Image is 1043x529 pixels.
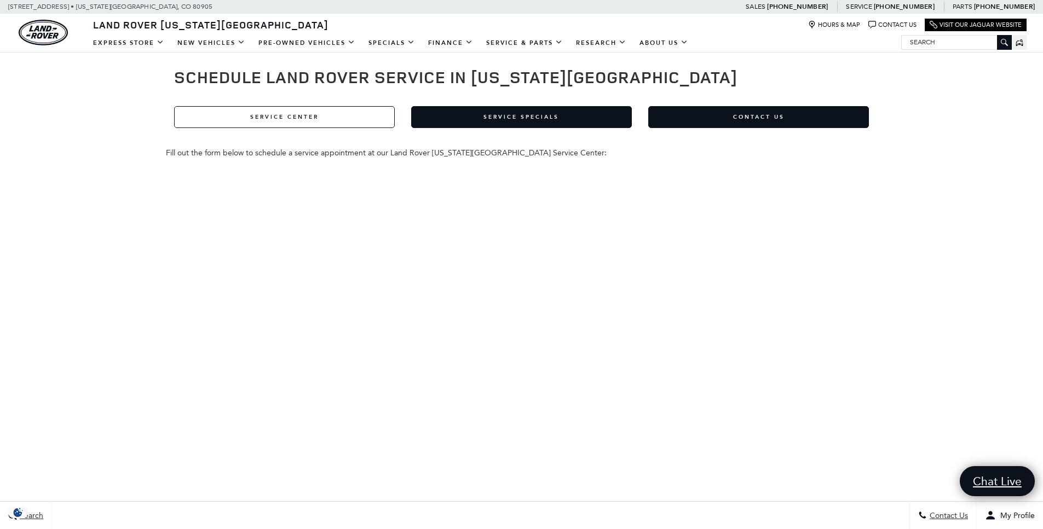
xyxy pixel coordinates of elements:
a: Chat Live [960,466,1035,496]
span: Parts [953,3,972,10]
a: [PHONE_NUMBER] [767,2,828,11]
a: Service Center [174,106,395,128]
a: About Us [633,33,695,53]
a: Research [569,33,633,53]
span: Chat Live [967,474,1027,489]
span: Service [846,3,872,10]
span: My Profile [996,511,1035,520]
nav: Main Navigation [87,33,695,53]
img: Opt-Out Icon [5,507,31,518]
a: Visit Our Jaguar Website [930,21,1022,29]
a: Pre-Owned Vehicles [252,33,362,53]
h1: Schedule Land Rover Service in [US_STATE][GEOGRAPHIC_DATA] [174,68,869,86]
span: Contact Us [927,511,968,520]
a: EXPRESS STORE [87,33,171,53]
a: Finance [422,33,480,53]
a: [PHONE_NUMBER] [974,2,1035,11]
a: Hours & Map [808,21,860,29]
button: Open user profile menu [977,502,1043,529]
span: Sales [746,3,765,10]
span: Land Rover [US_STATE][GEOGRAPHIC_DATA] [93,18,329,31]
section: Click to Open Cookie Consent Modal [5,507,31,518]
div: Fill out the form below to schedule a service appointment at our Land Rover [US_STATE][GEOGRAPHIC... [166,148,878,158]
a: New Vehicles [171,33,252,53]
a: land-rover [19,20,68,45]
a: Contact Us [648,106,869,128]
a: Service Specials [411,106,632,128]
a: Specials [362,33,422,53]
img: Land Rover [19,20,68,45]
a: Land Rover [US_STATE][GEOGRAPHIC_DATA] [87,18,335,31]
a: Service & Parts [480,33,569,53]
a: Contact Us [868,21,917,29]
a: [PHONE_NUMBER] [874,2,935,11]
a: [STREET_ADDRESS] • [US_STATE][GEOGRAPHIC_DATA], CO 80905 [8,3,212,10]
input: Search [902,36,1011,49]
